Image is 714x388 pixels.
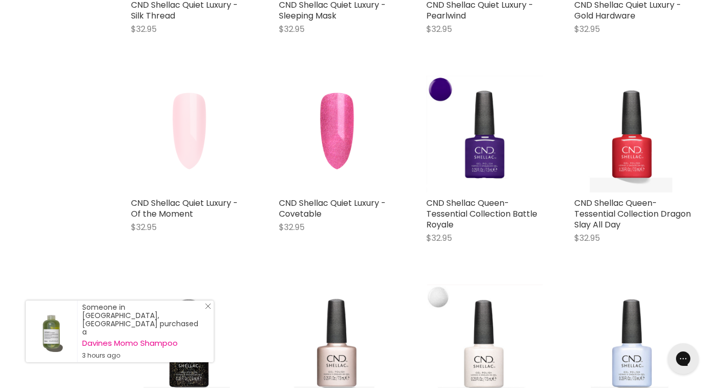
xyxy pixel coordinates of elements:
[205,303,211,309] svg: Close Icon
[131,23,157,35] span: $32.95
[574,232,600,244] span: $32.95
[82,351,203,360] small: 3 hours ago
[279,221,305,233] span: $32.95
[574,76,691,193] img: CND Shellac Queen-Tessential Collection Dragon Slay All Day
[574,23,600,35] span: $32.95
[131,221,157,233] span: $32.95
[82,303,203,360] div: Someone in [GEOGRAPHIC_DATA], [GEOGRAPHIC_DATA] purchased a
[426,232,452,244] span: $32.95
[131,76,248,193] img: CND Shellac Quiet Luxury - Of the Moment
[279,76,396,193] img: CND Shellac Quiet Luxury - Covetable
[279,197,386,220] a: CND Shellac Quiet Luxury - Covetable
[131,197,238,220] a: CND Shellac Quiet Luxury - Of the Moment
[426,23,452,35] span: $32.95
[26,301,77,362] a: Visit product page
[279,23,305,35] span: $32.95
[663,340,704,378] iframe: Gorgias live chat messenger
[82,339,203,347] a: Davines Momo Shampoo
[574,197,691,231] a: CND Shellac Queen-Tessential Collection Dragon Slay All Day
[426,197,537,231] a: CND Shellac Queen-Tessential Collection Battle Royale
[201,303,211,313] a: Close Notification
[426,76,543,193] a: CND Shellac Queen-Tessential Collection Battle Royale
[426,76,543,192] img: CND Shellac Queen-Tessential Collection Battle Royale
